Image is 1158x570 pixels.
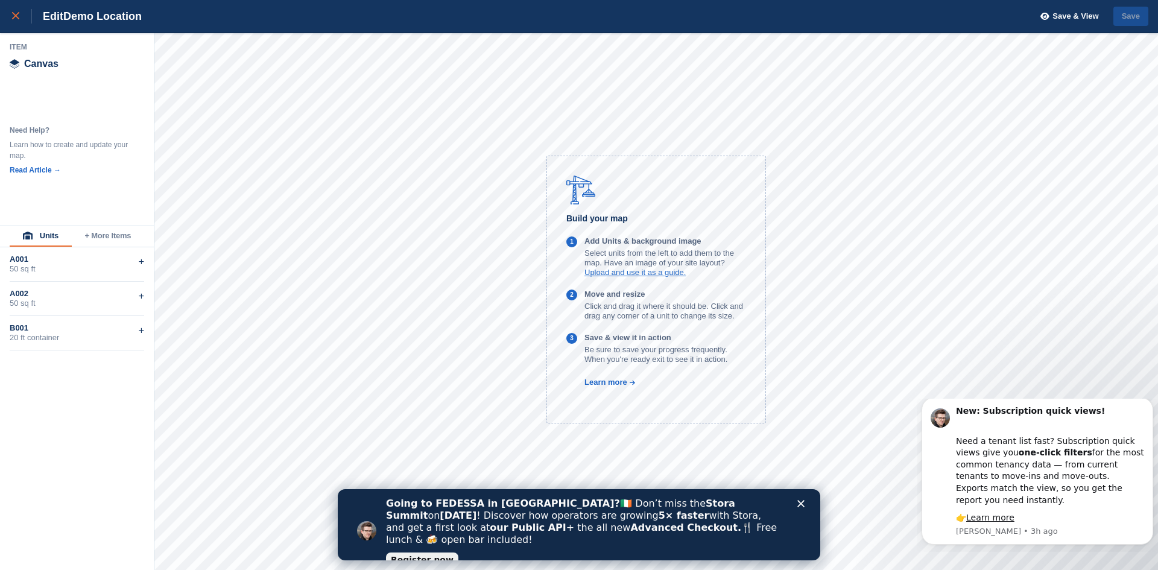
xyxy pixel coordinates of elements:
[10,299,144,308] div: 50 sq ft
[10,59,19,69] img: canvas-icn.9d1aba5b.svg
[584,345,746,364] p: Be sure to save your progress frequently. When you're ready exit to see it in action.
[570,290,574,300] div: 2
[338,489,820,560] iframe: Intercom live chat banner
[39,127,227,138] p: Message from Steven, sent 3h ago
[1052,10,1098,22] span: Save & View
[139,289,144,303] div: +
[584,333,746,343] p: Save & view it in action
[917,399,1158,552] iframe: Intercom notifications message
[10,316,144,350] div: B00120 ft container+
[460,11,472,18] div: Close
[566,212,746,226] h6: Build your map
[72,226,144,247] button: + More Items
[10,264,144,274] div: 50 sq ft
[570,237,574,247] div: 1
[49,114,98,124] a: Learn more
[39,113,227,125] div: 👉
[584,302,746,321] p: Click and drag it where it should be. Click and drag any corner of a unit to change its size.
[10,323,144,333] div: B001
[139,323,144,338] div: +
[1034,7,1099,27] button: Save & View
[1113,7,1148,27] button: Save
[32,9,142,24] div: Edit Demo Location
[24,59,59,69] span: Canvas
[102,49,176,59] b: one-click filters
[10,333,144,343] div: 20 ft container
[14,10,33,29] img: Profile image for Steven
[584,290,746,299] p: Move and resize
[10,247,144,282] div: A00150 sq ft+
[10,166,61,174] a: Read Article →
[39,25,227,107] div: Need a tenant list fast? Subscription quick views give you for the most common tenancy data — fro...
[584,236,746,246] p: Add Units & background image
[584,268,686,277] a: Upload and use it as a guide.
[10,125,130,136] div: Need Help?
[10,255,144,264] div: A001
[10,226,72,247] button: Units
[566,378,636,387] a: Learn more
[570,334,574,344] div: 3
[139,255,144,269] div: +
[10,282,144,316] div: A00250 sq ft+
[10,42,145,52] div: Item
[48,63,121,78] a: Register now
[584,249,746,268] p: Select units from the left to add them to the map. Have an image of your site layout?
[39,7,227,125] div: Message content
[39,7,188,17] b: New: Subscription quick views!
[10,289,144,299] div: A002
[10,139,130,161] div: Learn how to create and update your map.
